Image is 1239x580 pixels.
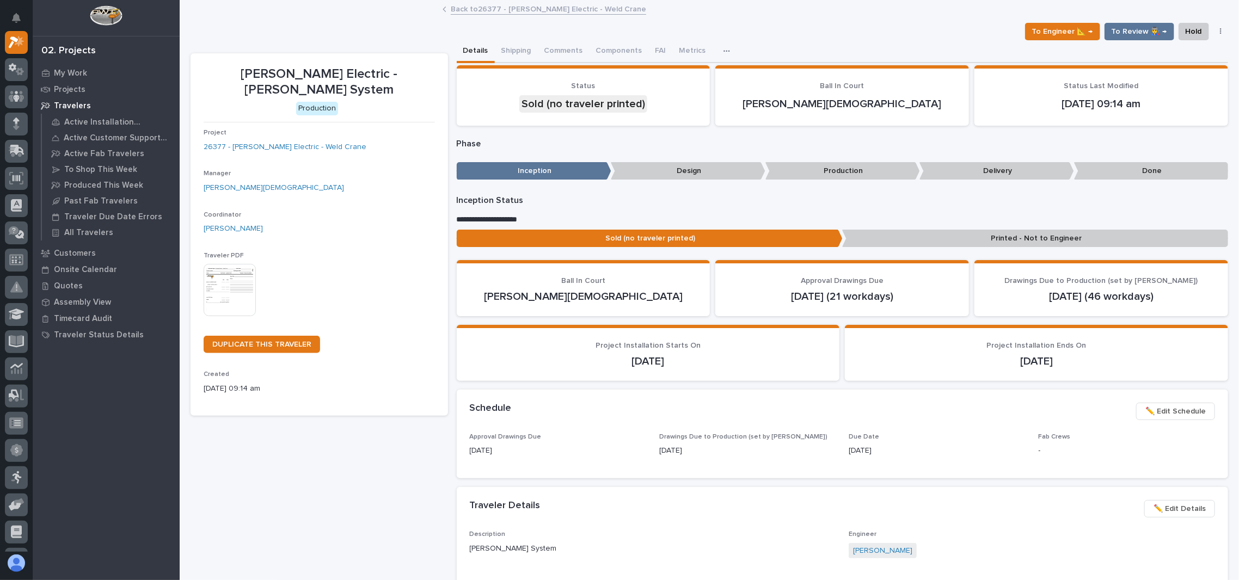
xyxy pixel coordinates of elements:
[204,141,366,153] a: 26377 - [PERSON_NAME] Electric - Weld Crane
[538,40,590,63] button: Comments
[858,355,1215,368] p: [DATE]
[853,545,912,557] a: [PERSON_NAME]
[470,500,541,512] h2: Traveler Details
[561,277,605,285] span: Ball In Court
[296,102,338,115] div: Production
[204,170,231,177] span: Manager
[1074,162,1229,180] p: Done
[42,193,180,208] a: Past Fab Travelers
[204,336,320,353] a: DUPLICATE THIS TRAVELER
[1039,445,1215,456] p: -
[470,531,506,538] span: Description
[849,531,876,538] span: Engineer
[204,383,435,394] p: [DATE] 09:14 am
[842,230,1228,248] p: Printed - Not to Engineer
[33,261,180,277] a: Onsite Calendar
[919,162,1074,180] p: Delivery
[42,225,180,240] a: All Travelers
[42,162,180,177] a: To Shop This Week
[457,195,1229,206] p: Inception Status
[849,434,879,440] span: Due Date
[519,95,647,113] div: Sold (no traveler printed)
[64,196,138,206] p: Past Fab Travelers
[33,326,180,343] a: Traveler Status Details
[611,162,765,180] p: Design
[54,69,87,78] p: My Work
[14,13,28,30] div: Notifications
[204,371,229,378] span: Created
[470,355,827,368] p: [DATE]
[212,341,311,348] span: DUPLICATE THIS TRAVELER
[1025,23,1100,40] button: To Engineer 📐 →
[801,277,884,285] span: Approval Drawings Due
[204,223,263,235] a: [PERSON_NAME]
[659,434,827,440] span: Drawings Due to Production (set by [PERSON_NAME])
[728,97,956,110] p: [PERSON_NAME][DEMOGRAPHIC_DATA]
[54,265,117,275] p: Onsite Calendar
[987,290,1215,303] p: [DATE] (46 workdays)
[470,403,512,415] h2: Schedule
[54,330,144,340] p: Traveler Status Details
[33,65,180,81] a: My Work
[54,101,91,111] p: Travelers
[659,445,836,456] p: [DATE]
[1154,502,1206,515] span: ✏️ Edit Details
[1179,23,1209,40] button: Hold
[54,281,83,291] p: Quotes
[649,40,673,63] button: FAI
[64,149,144,159] p: Active Fab Travelers
[42,114,180,129] a: Active Installation Travelers
[1005,277,1198,285] span: Drawings Due to Production (set by [PERSON_NAME])
[1064,82,1139,90] span: Status Last Modified
[33,294,180,310] a: Assembly View
[54,314,112,324] p: Timecard Audit
[41,45,96,57] div: 02. Projects
[457,139,1229,149] p: Phase
[90,5,122,26] img: Workspace Logo
[1032,25,1093,38] span: To Engineer 📐 →
[820,82,864,90] span: Ball In Court
[54,298,111,307] p: Assembly View
[204,182,344,194] a: [PERSON_NAME][DEMOGRAPHIC_DATA]
[5,552,28,575] button: users-avatar
[1112,25,1167,38] span: To Review 👨‍🏭 →
[849,445,1025,456] p: [DATE]
[33,81,180,97] a: Projects
[987,342,1087,349] span: Project Installation Ends On
[470,290,697,303] p: [PERSON_NAME][DEMOGRAPHIC_DATA]
[495,40,538,63] button: Shipping
[33,310,180,326] a: Timecard Audit
[54,85,85,95] p: Projects
[1039,434,1071,440] span: Fab Crews
[64,133,171,143] p: Active Customer Support Travelers
[54,249,96,258] p: Customers
[204,66,435,98] p: [PERSON_NAME] Electric - [PERSON_NAME] System
[204,252,244,259] span: Traveler PDF
[457,230,843,248] p: Sold (no traveler printed)
[33,245,180,261] a: Customers
[1145,405,1206,418] span: ✏️ Edit Schedule
[457,162,611,180] p: Inception
[204,212,241,218] span: Coordinator
[64,228,113,238] p: All Travelers
[987,97,1215,110] p: [DATE] 09:14 am
[64,118,171,127] p: Active Installation Travelers
[590,40,649,63] button: Components
[42,209,180,224] a: Traveler Due Date Errors
[64,165,137,175] p: To Shop This Week
[42,130,180,145] a: Active Customer Support Travelers
[470,434,542,440] span: Approval Drawings Due
[451,2,646,15] a: Back to26377 - [PERSON_NAME] Electric - Weld Crane
[5,7,28,29] button: Notifications
[470,543,836,554] p: [PERSON_NAME] System
[64,181,143,190] p: Produced This Week
[1105,23,1174,40] button: To Review 👨‍🏭 →
[1144,500,1215,517] button: ✏️ Edit Details
[64,212,162,222] p: Traveler Due Date Errors
[571,82,595,90] span: Status
[42,177,180,193] a: Produced This Week
[765,162,920,180] p: Production
[728,290,956,303] p: [DATE] (21 workdays)
[673,40,713,63] button: Metrics
[33,277,180,294] a: Quotes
